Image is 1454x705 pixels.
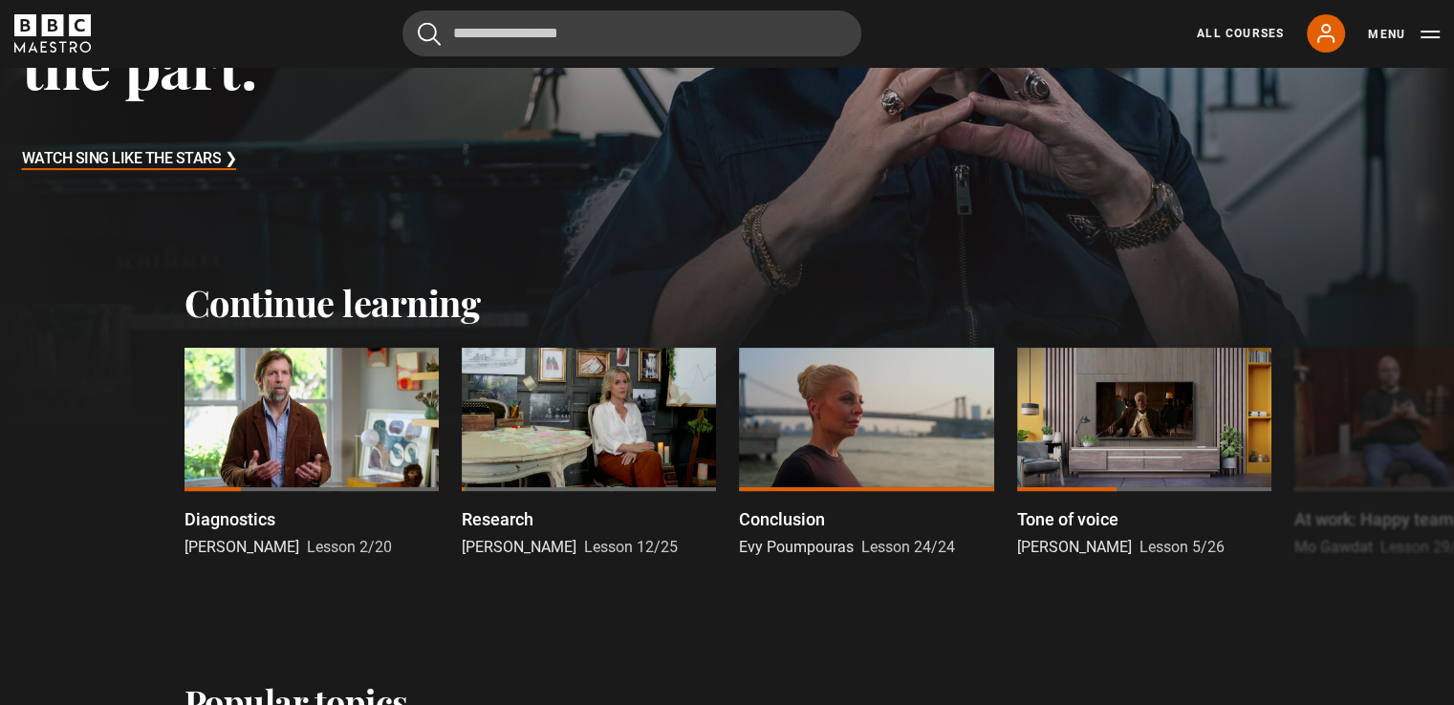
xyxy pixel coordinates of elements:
button: Toggle navigation [1368,25,1440,44]
a: Research [PERSON_NAME] Lesson 12/25 [462,348,716,559]
span: Lesson 5/26 [1139,538,1225,556]
h3: Watch Sing Like the Stars ❯ [22,145,237,174]
span: Evy Poumpouras [739,538,854,556]
p: Research [462,506,533,532]
span: Mo Gawdat [1294,538,1373,556]
svg: BBC Maestro [14,14,91,53]
h2: Continue learning [184,281,1270,325]
p: Tone of voice [1017,506,1118,532]
span: Lesson 24/24 [861,538,955,556]
span: [PERSON_NAME] [1017,538,1132,556]
span: [PERSON_NAME] [184,538,299,556]
a: All Courses [1197,25,1284,42]
a: Tone of voice [PERSON_NAME] Lesson 5/26 [1017,348,1271,559]
a: Diagnostics [PERSON_NAME] Lesson 2/20 [184,348,439,559]
span: Lesson 2/20 [307,538,392,556]
p: Diagnostics [184,506,275,532]
p: Conclusion [739,506,825,532]
span: [PERSON_NAME] [462,538,576,556]
a: Conclusion Evy Poumpouras Lesson 24/24 [739,348,993,559]
input: Search [402,11,861,56]
span: Lesson 12/25 [584,538,678,556]
button: Submit the search query [418,22,441,46]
